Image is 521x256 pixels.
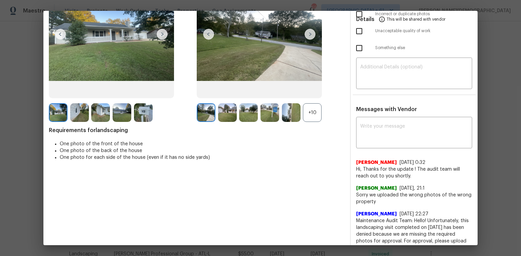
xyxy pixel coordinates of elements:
[60,154,345,161] li: One photo for each side of the house (even if it has no side yards)
[157,29,168,40] img: right-chevron-button-url
[400,186,425,191] span: [DATE], 21:1
[351,40,478,57] div: Something else
[351,23,478,40] div: Unacceptable quality of work
[356,192,472,205] span: Sorry we uploaded the wrong photos of the wrong property
[49,127,345,134] span: Requirements for landscaping
[303,103,322,122] div: +10
[356,107,417,112] span: Messages with Vendor
[375,45,472,51] span: Something else
[356,159,397,166] span: [PERSON_NAME]
[387,11,445,27] span: This will be shared with vendor
[356,166,472,179] span: Hi, Thanks for the update ! The audit team will reach out to you shortly.
[356,211,397,217] span: [PERSON_NAME]
[305,29,315,40] img: right-chevron-button-url
[375,28,472,34] span: Unacceptable quality of work
[203,29,214,40] img: left-chevron-button-url
[356,185,397,192] span: [PERSON_NAME]
[400,212,428,216] span: [DATE] 22:27
[60,147,345,154] li: One photo of the back of the house
[60,141,345,147] li: One photo of the front of the house
[55,29,66,40] img: left-chevron-button-url
[400,160,425,165] span: [DATE] 0:32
